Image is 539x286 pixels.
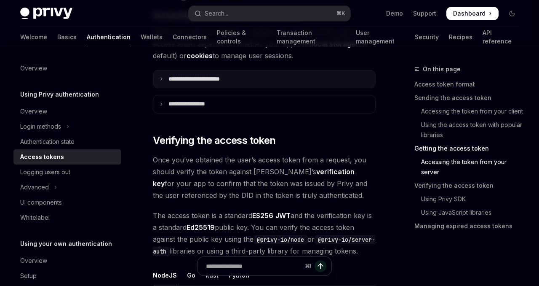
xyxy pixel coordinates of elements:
[252,211,273,220] a: ES256
[187,223,215,232] a: Ed25519
[386,9,403,18] a: Demo
[414,78,526,91] a: Access token format
[20,271,37,281] div: Setup
[414,118,526,142] a: Using the access token with popular libraries
[336,10,345,17] span: ⌘ K
[189,6,350,21] button: Open search
[414,179,526,192] a: Verifying the access token
[275,211,291,220] a: JWT
[20,182,49,192] div: Advanced
[446,7,499,20] a: Dashboard
[13,268,121,283] a: Setup
[449,27,472,47] a: Recipes
[20,239,112,249] h5: Using your own authentication
[414,105,526,118] a: Accessing the token from your client
[413,9,436,18] a: Support
[206,257,302,275] input: Ask a question...
[153,154,376,201] span: Once you’ve obtained the user’s access token from a request, you should verify the token against ...
[20,27,47,47] a: Welcome
[315,260,326,272] button: Send message
[13,210,121,225] a: Whitelabel
[13,104,121,119] a: Overview
[20,63,47,73] div: Overview
[13,253,121,268] a: Overview
[13,149,121,165] a: Access tokens
[205,8,228,19] div: Search...
[20,8,72,19] img: dark logo
[173,27,207,47] a: Connectors
[20,137,75,147] div: Authentication state
[356,27,405,47] a: User management
[312,40,355,48] strong: local storage
[87,27,131,47] a: Authentication
[217,27,267,47] a: Policies & controls
[505,7,519,20] button: Toggle dark mode
[453,9,486,18] span: Dashboard
[153,210,376,257] span: The access token is a standard and the verification key is a standard public key. You can verify ...
[20,256,47,266] div: Overview
[20,197,62,208] div: UI components
[20,167,70,177] div: Logging users out
[20,152,64,162] div: Access tokens
[20,213,50,223] div: Whitelabel
[253,235,307,244] code: @privy-io/node
[57,27,77,47] a: Basics
[20,121,61,132] div: Login methods
[13,134,121,149] a: Authentication state
[13,61,121,76] a: Overview
[13,180,121,195] button: Toggle Advanced section
[414,219,526,233] a: Managing expired access tokens
[415,27,439,47] a: Security
[153,134,275,147] span: Verifying the access token
[423,64,461,74] span: On this page
[414,91,526,105] a: Sending the access token
[20,89,99,100] h5: Using Privy authentication
[483,27,519,47] a: API reference
[141,27,163,47] a: Wallets
[414,192,526,206] a: Using Privy SDK
[153,167,355,188] strong: verification key
[187,51,213,60] strong: cookies
[277,27,345,47] a: Transaction management
[414,206,526,219] a: Using JavaScript libraries
[13,119,121,134] button: Toggle Login methods section
[20,106,47,116] div: Overview
[13,195,121,210] a: UI components
[13,165,121,180] a: Logging users out
[414,142,526,155] a: Getting the access token
[414,155,526,179] a: Accessing the token from your server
